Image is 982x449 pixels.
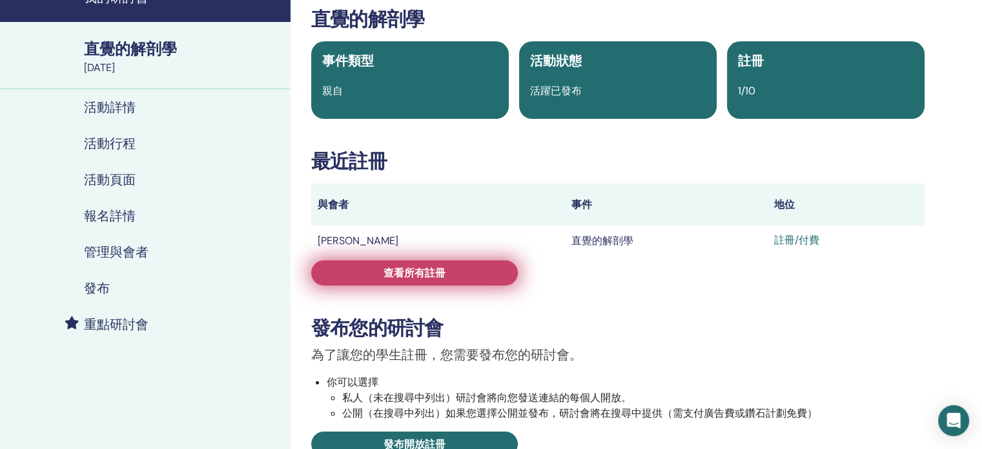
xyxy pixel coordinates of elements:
[530,52,582,69] font: 活動狀態
[530,84,582,98] font: 活躍已發布
[84,61,115,74] font: [DATE]
[311,149,387,174] font: 最近註冊
[84,171,136,188] font: 活動頁面
[76,38,291,76] a: 直覺的解剖學[DATE]
[938,405,969,436] div: 開啟 Intercom Messenger
[327,375,378,389] font: 你可以選擇
[318,198,349,211] font: 與會者
[738,84,755,98] font: 1/10
[773,233,819,247] font: 註冊/付費
[84,99,136,116] font: 活動詳情
[384,266,445,280] font: 查看所有註冊
[84,280,110,297] font: 發布
[342,391,631,404] font: 私人（未在搜尋中列出）研討會將向您發送連結的每個人開放。
[84,39,177,59] font: 直覺的解剖學
[571,198,591,211] font: 事件
[322,84,343,98] font: 親自
[311,315,443,340] font: 發布您的研討會
[311,260,518,286] a: 查看所有註冊
[84,135,136,152] font: 活動行程
[773,198,794,211] font: 地位
[322,52,374,69] font: 事件類型
[84,316,148,333] font: 重點研討會
[311,6,424,32] font: 直覺的解剖學
[84,244,148,260] font: 管理與會者
[571,234,633,247] font: 直覺的解剖學
[342,406,817,420] font: 公開（在搜尋中列出）如果您選擇公開並發布，研討會將在搜尋中提供（需支付廣告費或鑽石計劃免費）
[318,234,398,247] font: [PERSON_NAME]
[84,207,136,224] font: 報名詳情
[738,52,764,69] font: 註冊
[311,346,582,363] font: 為了讓您的學生註冊，您需要發布您的研討會。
